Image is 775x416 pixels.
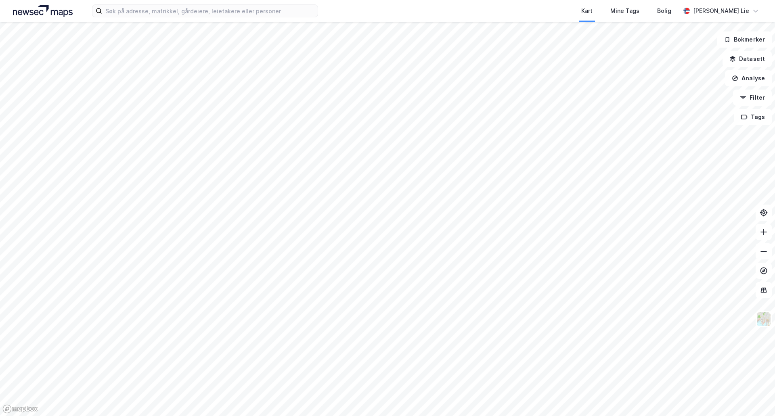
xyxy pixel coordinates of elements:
img: logo.a4113a55bc3d86da70a041830d287a7e.svg [13,5,73,17]
iframe: Chat Widget [735,377,775,416]
input: Søk på adresse, matrikkel, gårdeiere, leietakere eller personer [102,5,318,17]
div: Kontrollprogram for chat [735,377,775,416]
div: Kart [581,6,593,16]
div: Bolig [657,6,671,16]
div: [PERSON_NAME] Lie [693,6,749,16]
div: Mine Tags [610,6,639,16]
